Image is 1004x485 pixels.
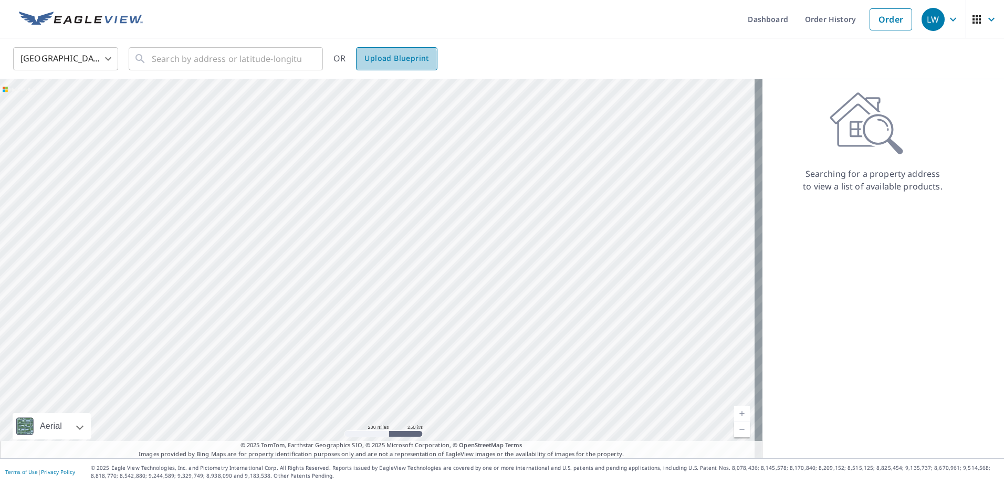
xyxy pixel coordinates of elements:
div: LW [922,8,945,31]
span: Upload Blueprint [364,52,428,65]
a: Terms [505,441,522,449]
img: EV Logo [19,12,143,27]
a: Current Level 5, Zoom In [734,406,750,421]
a: Privacy Policy [41,468,75,476]
a: Order [870,8,912,30]
div: OR [333,47,437,70]
a: Terms of Use [5,468,38,476]
a: Current Level 5, Zoom Out [734,421,750,437]
div: Aerial [37,413,65,439]
p: © 2025 Eagle View Technologies, Inc. and Pictometry International Corp. All Rights Reserved. Repo... [91,464,999,480]
input: Search by address or latitude-longitude [152,44,301,73]
a: Upload Blueprint [356,47,437,70]
div: Aerial [13,413,91,439]
a: OpenStreetMap [459,441,503,449]
div: [GEOGRAPHIC_DATA] [13,44,118,73]
p: | [5,469,75,475]
span: © 2025 TomTom, Earthstar Geographics SIO, © 2025 Microsoft Corporation, © [240,441,522,450]
p: Searching for a property address to view a list of available products. [802,167,943,193]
